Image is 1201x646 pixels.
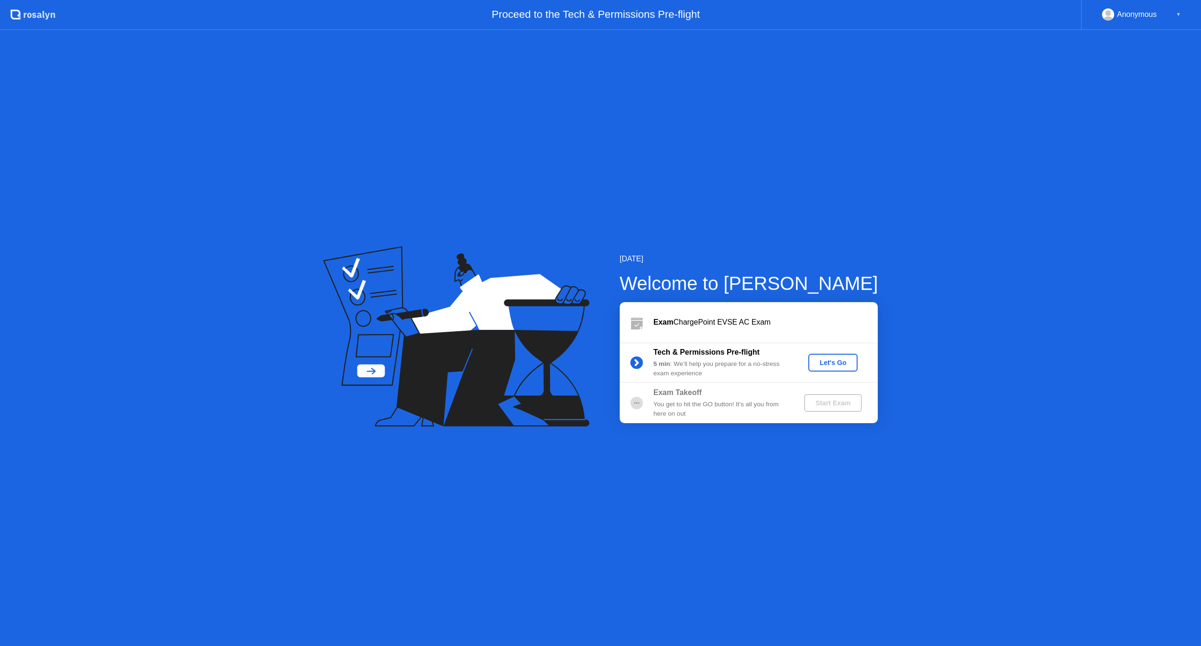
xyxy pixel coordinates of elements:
[654,388,702,396] b: Exam Takeoff
[620,269,878,297] div: Welcome to [PERSON_NAME]
[808,399,858,407] div: Start Exam
[654,348,760,356] b: Tech & Permissions Pre-flight
[812,359,854,366] div: Let's Go
[654,318,674,326] b: Exam
[654,359,789,379] div: : We’ll help you prepare for a no-stress exam experience
[654,317,878,328] div: ChargePoint EVSE AC Exam
[654,360,670,367] b: 5 min
[620,253,878,265] div: [DATE]
[804,394,862,412] button: Start Exam
[1117,8,1157,21] div: Anonymous
[1176,8,1181,21] div: ▼
[654,400,789,419] div: You get to hit the GO button! It’s all you from here on out
[808,354,858,372] button: Let's Go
